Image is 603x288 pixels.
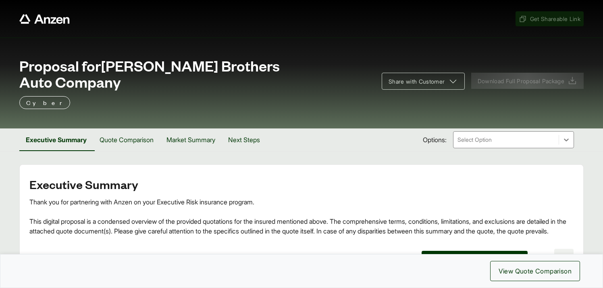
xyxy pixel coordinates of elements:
div: Thank you for partnering with Anzen on your Executive Risk insurance program. This digital propos... [29,197,574,236]
button: Share with Customer [382,73,465,90]
button: Executive Summary [19,128,93,151]
button: Get Shareable Link [516,11,584,26]
h2: Executive Summary [29,178,574,191]
button: View Quote Comparison [490,261,580,281]
button: Quote Comparison [93,128,160,151]
button: Next Steps [222,128,266,151]
span: Get Shareable Link [519,15,580,23]
p: Cyber [26,98,63,107]
button: Market Summary [160,128,222,151]
span: Share with Customer [389,77,445,86]
button: View Complete Quote Comparison [422,251,528,267]
span: Proposal for [PERSON_NAME] Brothers Auto Company [19,57,372,90]
a: Anzen website [19,14,70,24]
span: Options: [423,135,447,145]
span: View Quote Comparison [499,266,572,276]
span: Download Full Proposal Package [478,77,565,85]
